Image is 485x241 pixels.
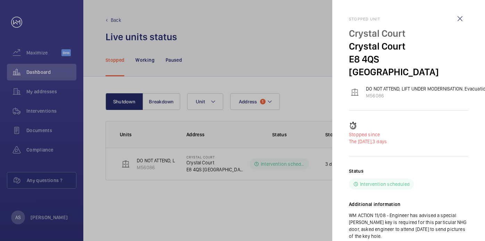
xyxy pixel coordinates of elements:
[349,138,468,145] p: 3 days
[349,139,373,144] span: The [DATE],
[360,181,410,188] p: Intervention scheduled
[349,131,468,138] p: Stopped since
[351,88,359,96] img: elevator.svg
[349,17,468,21] h2: Stopped unit
[349,212,468,240] p: WM ACTION 11/08 - Engineer has advised a special [PERSON_NAME] key is required for this particula...
[349,167,363,174] h2: Status
[349,27,468,40] p: Crystal Court
[349,40,468,53] p: Crystal Court
[349,53,468,78] p: E8 4QS [GEOGRAPHIC_DATA]
[349,201,468,208] h2: Additional information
